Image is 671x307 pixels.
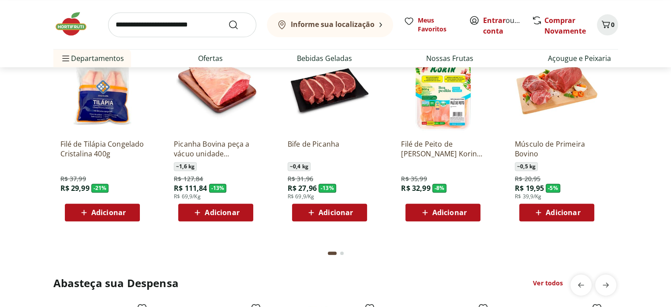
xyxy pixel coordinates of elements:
span: ~ 0,5 kg [515,162,538,171]
span: Adicionar [319,209,353,216]
a: Filé de Peito de [PERSON_NAME] Korin 600g [401,139,485,159]
button: Go to page 2 from fs-carousel [338,243,345,264]
img: Bife de Picanha [288,48,371,132]
a: Açougue e Peixaria [548,53,611,64]
span: 0 [611,20,615,29]
a: Entrar [483,15,506,25]
span: - 5 % [546,184,560,193]
button: Menu [60,48,71,69]
button: Current page from fs-carousel [326,243,338,264]
span: Adicionar [432,209,467,216]
span: Adicionar [546,209,580,216]
span: R$ 31,96 [288,174,313,183]
input: search [108,12,256,37]
span: R$ 20,95 [515,174,540,183]
button: Adicionar [65,204,140,221]
span: Adicionar [205,209,239,216]
a: Filé de Tilápia Congelado Cristalina 400g [60,139,144,159]
span: - 13 % [209,184,227,193]
a: Comprar Novamente [544,15,586,36]
span: R$ 69,9/Kg [174,193,201,200]
a: Bife de Picanha [288,139,371,159]
span: R$ 35,99 [401,174,427,183]
button: previous [570,274,592,296]
span: - 8 % [432,184,447,193]
a: Músculo de Primeira Bovino [515,139,599,159]
span: Adicionar [91,209,126,216]
span: R$ 27,96 [288,183,317,193]
img: Filé de Tilápia Congelado Cristalina 400g [60,48,144,132]
a: Ofertas [198,53,223,64]
span: ~ 0,4 kg [288,162,311,171]
button: Submit Search [228,19,249,30]
span: R$ 111,84 [174,183,207,193]
button: next [595,274,616,296]
span: R$ 127,84 [174,174,203,183]
span: Meus Favoritos [418,16,458,34]
span: R$ 32,99 [401,183,430,193]
img: Hortifruti [53,11,97,37]
span: R$ 69,9/Kg [288,193,315,200]
button: Carrinho [597,14,618,35]
b: Informe sua localização [291,19,375,29]
a: Nossas Frutas [426,53,473,64]
span: - 13 % [319,184,336,193]
img: Picanha Bovina peça a vácuo unidade aproximadamente 1,6kg [174,48,258,132]
img: Músculo de Primeira Bovino [515,48,599,132]
span: R$ 29,99 [60,183,90,193]
a: Picanha Bovina peça a vácuo unidade aproximadamente 1,6kg [174,139,258,159]
span: R$ 39,9/Kg [515,193,542,200]
span: R$ 37,99 [60,174,86,183]
span: R$ 19,95 [515,183,544,193]
h2: Abasteça sua Despensa [53,276,179,290]
button: Adicionar [405,204,480,221]
span: - 21 % [91,184,109,193]
span: ~ 1,6 kg [174,162,197,171]
img: Filé de Peito de Frango Congelado Korin 600g [401,48,485,132]
a: Ver todos [533,279,563,288]
button: Adicionar [178,204,253,221]
a: Bebidas Geladas [297,53,352,64]
a: Meus Favoritos [404,16,458,34]
span: Departamentos [60,48,124,69]
a: Criar conta [483,15,532,36]
button: Informe sua localização [267,12,393,37]
span: ou [483,15,522,36]
button: Adicionar [519,204,594,221]
button: Adicionar [292,204,367,221]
